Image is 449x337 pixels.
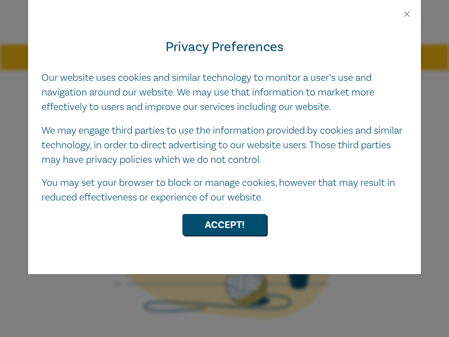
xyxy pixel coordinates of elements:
[182,214,267,235] button: Accept!
[42,124,407,167] p: We may engage third parties to use the information provided by cookies and similar technology, in...
[42,37,407,57] h4: Privacy Preferences
[402,9,412,19] button: Close
[42,176,407,205] p: You may set your browser to block or manage cookies, however that may result in reduced effective...
[42,71,407,115] p: Our website uses cookies and similar technology to monitor a user’s use and navigation around our...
